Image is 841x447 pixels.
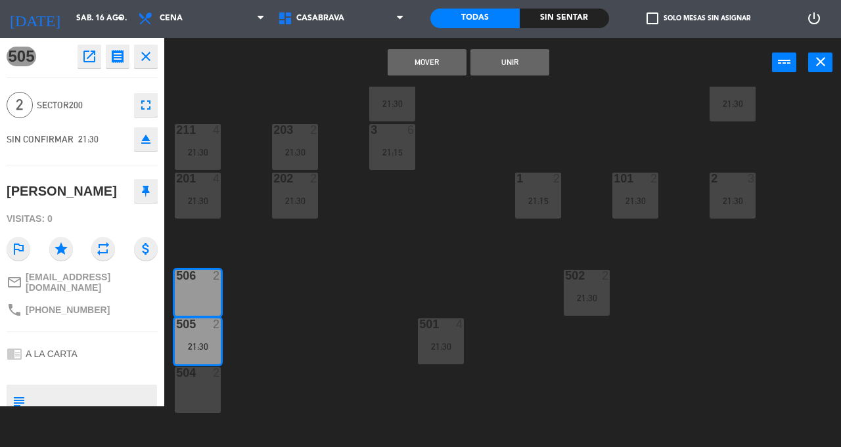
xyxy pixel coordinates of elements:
i: chrome_reader_mode [7,346,22,362]
i: attach_money [134,237,158,261]
div: 21:30 [564,293,610,303]
i: eject [138,131,154,147]
button: Mover [388,49,466,75]
div: 2 [213,367,221,379]
button: close [134,45,158,68]
button: fullscreen [134,93,158,117]
div: 202 [273,173,274,184]
i: phone [7,302,22,318]
div: 501 [419,318,420,330]
div: 2 [602,270,610,282]
div: 21:15 [369,148,415,157]
div: 21:30 [710,99,756,108]
div: 1 [516,173,517,184]
div: Sin sentar [520,9,609,28]
div: 506 [176,270,177,282]
div: 5 [711,75,712,87]
div: 21:30 [272,148,318,157]
div: 6 [407,124,415,136]
div: 21:30 [710,196,756,205]
div: 6 [407,75,415,87]
div: 2 [310,173,318,184]
button: eject [134,127,158,151]
i: mail_outline [7,274,22,290]
span: 21:30 [78,134,99,144]
span: check_box_outline_blank [647,12,658,24]
span: SIN CONFIRMAR [7,134,74,144]
div: [PERSON_NAME] [7,181,117,202]
i: repeat [91,237,115,261]
div: 2 [553,173,561,184]
span: CasaBrava [296,14,344,23]
i: receipt [110,49,125,64]
span: 2 [7,92,33,118]
span: [PHONE_NUMBER] [26,305,110,315]
div: 504 [176,367,177,379]
div: 2 [650,173,658,184]
button: open_in_new [78,45,101,68]
div: 4 [748,75,756,87]
span: 505 [7,47,36,66]
div: 4 [213,173,221,184]
div: 21:30 [418,342,464,351]
a: mail_outline[EMAIL_ADDRESS][DOMAIN_NAME] [7,272,158,293]
i: arrow_drop_down [112,11,128,26]
i: power_input [777,54,792,70]
i: subject [11,394,26,408]
i: close [813,54,829,70]
button: power_input [772,53,796,72]
div: Visitas: 0 [7,207,158,230]
div: 211 [176,124,177,136]
button: Unir [470,49,549,75]
div: 21:30 [272,196,318,205]
i: fullscreen [138,97,154,113]
div: 3 [748,173,756,184]
div: Todas [430,9,520,28]
div: 502 [565,270,566,282]
i: outlined_flag [7,237,30,261]
div: 201 [176,173,177,184]
div: 2 [310,124,318,136]
div: 21:30 [175,196,221,205]
span: SECTOR200 [37,98,127,113]
div: 203 [273,124,274,136]
div: 4 [456,318,464,330]
div: 505 [176,318,177,330]
div: 21:30 [369,99,415,108]
i: power_settings_new [806,11,822,26]
div: 21:30 [175,148,221,157]
i: close [138,49,154,64]
div: 2 [213,318,221,330]
span: A LA CARTA [26,349,78,359]
div: 2 [711,173,712,184]
div: 4 [213,124,221,136]
span: Cena [160,14,183,23]
button: receipt [106,45,129,68]
span: [EMAIL_ADDRESS][DOMAIN_NAME] [26,272,158,293]
button: close [808,53,832,72]
label: Solo mesas sin asignar [647,12,750,24]
div: 21:30 [612,196,658,205]
div: 21:30 [175,342,221,351]
i: open_in_new [81,49,97,64]
i: star [49,237,73,261]
div: 2 [213,270,221,282]
div: 21:15 [515,196,561,205]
